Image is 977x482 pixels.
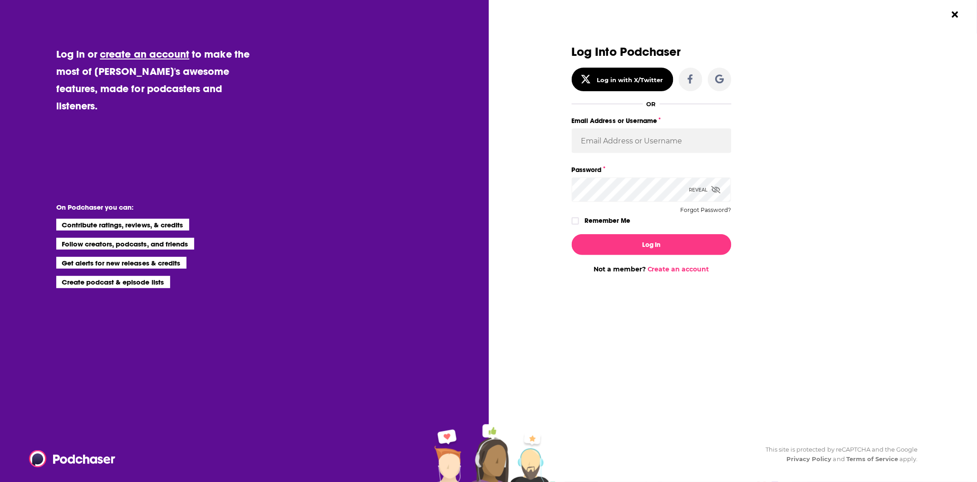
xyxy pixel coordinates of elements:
[29,450,109,467] a: Podchaser - Follow, Share and Rate Podcasts
[681,207,732,213] button: Forgot Password?
[56,257,187,269] li: Get alerts for new releases & credits
[947,6,964,23] button: Close Button
[572,234,732,255] button: Log In
[689,177,721,202] div: Reveal
[787,455,832,462] a: Privacy Policy
[648,265,709,273] a: Create an account
[56,276,170,288] li: Create podcast & episode lists
[56,238,195,250] li: Follow creators, podcasts, and friends
[597,76,663,84] div: Log in with X/Twitter
[758,445,918,464] div: This site is protected by reCAPTCHA and the Google and apply.
[56,219,190,231] li: Contribute ratings, reviews, & credits
[572,164,732,176] label: Password
[572,265,732,273] div: Not a member?
[572,45,732,59] h3: Log Into Podchaser
[572,128,732,153] input: Email Address or Username
[572,115,732,127] label: Email Address or Username
[572,68,673,91] button: Log in with X/Twitter
[56,203,238,211] li: On Podchaser you can:
[584,215,630,226] label: Remember Me
[647,100,656,108] div: OR
[29,450,116,467] img: Podchaser - Follow, Share and Rate Podcasts
[846,455,898,462] a: Terms of Service
[100,48,189,60] a: create an account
